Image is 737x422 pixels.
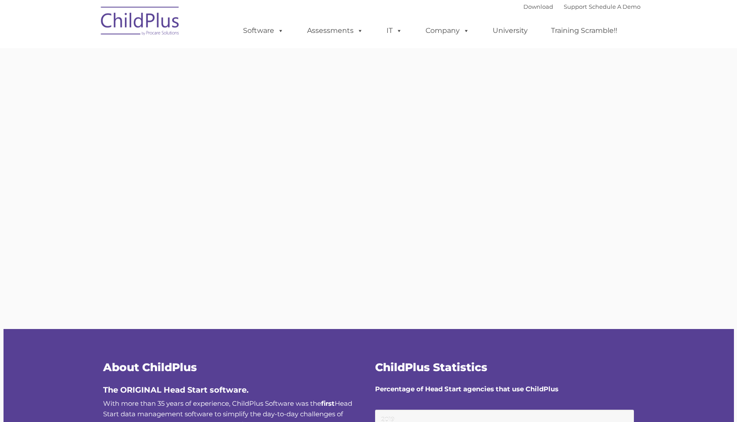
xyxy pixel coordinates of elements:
[234,22,293,39] a: Software
[542,22,626,39] a: Training Scramble!!
[375,385,558,393] strong: Percentage of Head Start agencies that use ChildPlus
[298,22,372,39] a: Assessments
[103,385,249,395] span: The ORIGINAL Head Start software.
[97,0,184,44] img: ChildPlus by Procare Solutions
[589,3,640,10] a: Schedule A Demo
[378,22,411,39] a: IT
[523,3,553,10] a: Download
[321,399,335,408] b: first
[375,361,487,374] span: ChildPlus Statistics
[484,22,537,39] a: University
[523,3,640,10] font: |
[417,22,478,39] a: Company
[103,361,197,374] span: About ChildPlus
[564,3,587,10] a: Support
